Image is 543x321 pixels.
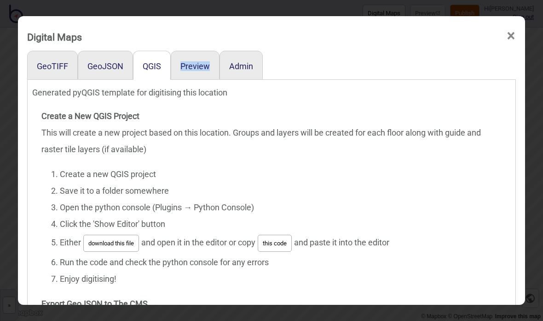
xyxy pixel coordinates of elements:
[143,61,161,71] button: QGIS
[258,235,292,252] button: this code
[27,27,82,47] div: Digital Maps
[60,254,502,271] li: Run the code and check the python console for any errors
[87,61,123,71] button: GeoJSON
[60,183,502,199] li: Save it to a folder somewhere
[60,232,502,254] li: Either and open it in the editor or copy and paste it into the editor
[32,84,511,101] div: Generated pyQGIS template for digitising this location
[60,271,502,287] li: Enjoy digitising!
[83,235,139,252] button: download this file
[41,299,148,309] strong: Export GeoJSON to The CMS
[37,61,68,71] button: GeoTIFF
[60,166,502,183] li: Create a new QGIS project
[60,199,502,216] li: Open the python console (Plugins → Python Console)
[506,21,516,51] span: ×
[180,61,210,71] button: Preview
[229,61,253,71] button: Admin
[60,216,502,232] li: Click the 'Show Editor' button
[41,111,139,121] strong: Create a New QGIS Project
